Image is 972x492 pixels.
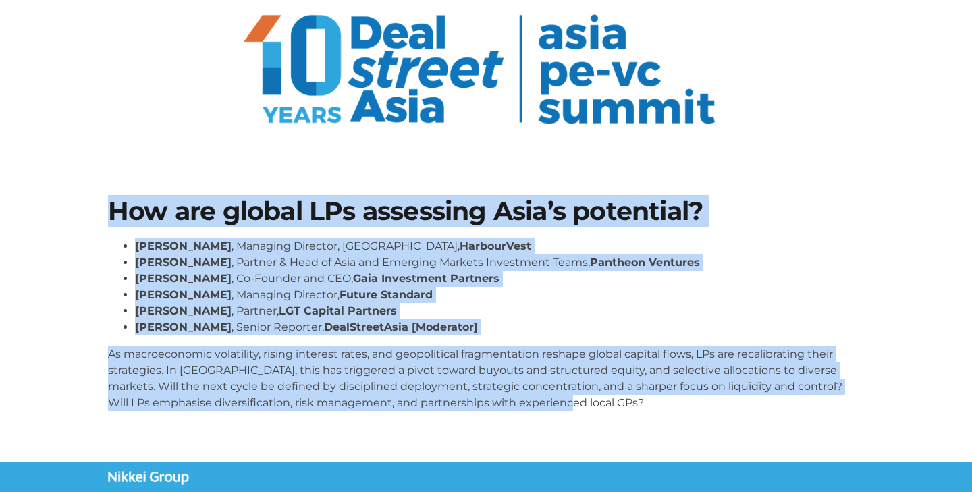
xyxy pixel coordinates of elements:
[108,346,864,411] p: As macroeconomic volatility, rising interest rates, and geopolitical fragmentation reshape global...
[135,238,864,254] li: , Managing Director, [GEOGRAPHIC_DATA],
[108,198,864,224] h1: How are global LPs assessing Asia’s potential?
[590,256,700,269] strong: Pantheon Ventures
[353,272,500,285] strong: Gaia Investment Partners
[324,321,478,333] strong: DealStreetAsia [Moderator]
[135,321,232,333] strong: [PERSON_NAME]
[135,271,864,287] li: , Co-Founder and CEO,
[135,256,232,269] strong: [PERSON_NAME]
[279,304,397,317] strong: LGT Capital Partners
[135,303,864,319] li: , Partner,
[135,254,864,271] li: , Partner & Head of Asia and Emerging Markets Investment Teams,
[135,272,232,285] strong: [PERSON_NAME]
[108,471,189,485] img: Nikkei Group
[135,319,864,335] li: , Senior Reporter,
[340,288,433,301] strong: Future Standard
[135,288,232,301] strong: [PERSON_NAME]
[135,240,232,252] strong: [PERSON_NAME]
[135,287,864,303] li: , Managing Director,
[135,304,232,317] strong: [PERSON_NAME]
[460,240,531,252] strong: HarbourVest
